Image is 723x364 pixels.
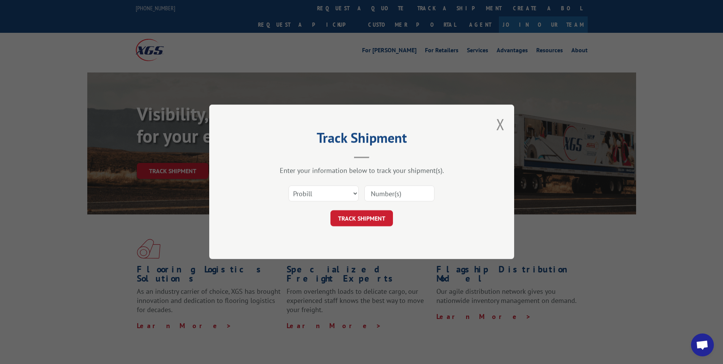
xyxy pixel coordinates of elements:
[691,333,714,356] div: Open chat
[496,114,505,134] button: Close modal
[364,186,434,202] input: Number(s)
[247,166,476,175] div: Enter your information below to track your shipment(s).
[330,211,393,227] button: TRACK SHIPMENT
[247,132,476,147] h2: Track Shipment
